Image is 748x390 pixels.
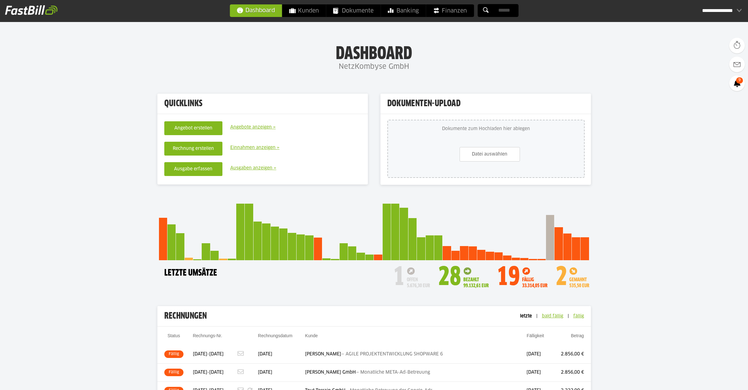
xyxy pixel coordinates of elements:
[555,263,567,292] div: 2
[565,314,572,318] span: |
[463,267,489,289] div: bezahlt 99.132,61 EUR
[183,345,238,364] td: [DATE]-[DATE]
[333,4,374,17] span: Dokumente
[305,345,527,364] td: [PERSON_NAME]
[407,267,430,289] div: offen 5.676,30 EUR
[533,314,541,318] span: |
[230,4,282,17] a: Dashboard
[63,44,685,61] h1: Dashboard
[497,263,520,292] div: 19
[438,263,461,292] div: 28
[305,332,527,345] th: Kunde
[550,345,591,364] td: 2.856,00 €
[164,369,183,376] span: Fällig
[388,4,419,17] span: Banking
[520,314,532,318] span: letzte
[729,75,745,91] a: 9
[426,4,474,17] a: Finanzen
[305,364,527,382] td: [PERSON_NAME] GmbH
[230,164,276,172] a: Ausgaben anzeigen »
[460,147,520,162] a: Datei auswählen
[569,267,589,289] div: gemahnt 535,50 EUR
[282,4,326,17] a: Kunden
[183,332,238,345] th: Rechnungs-Nr.
[542,314,563,318] span: bald fällig
[433,4,467,17] span: Finanzen
[341,352,443,356] span: — AGILE PROJEKTENTWICKLUNG SHOPWARE 6
[164,142,222,156] button: Rechnung erstellen
[326,4,380,17] a: Dokumente
[237,4,275,17] span: Dashboard
[380,94,591,114] h3: Dokumenten-Upload
[356,370,430,375] span: — Monatliche META-Ad-Betreuung
[289,4,319,17] span: Kunden
[164,162,222,176] button: Ausgabe erfassen
[393,263,405,292] div: 1
[183,364,238,382] td: [DATE]-[DATE]
[230,124,276,131] a: Angebote anzeigen »
[157,94,368,114] h3: Quicklinks
[164,121,222,135] button: Angebot erstellen
[381,4,426,17] a: Banking
[157,306,513,326] h3: Rechnungen
[230,144,280,152] a: Einnahmen anzeigen »
[550,332,591,345] th: Betrag
[159,266,217,280] h3: letzte Umsätze
[736,77,743,84] span: 9
[527,345,550,364] td: [DATE]
[157,332,183,345] th: Status
[5,5,57,15] img: fastbill_logo_white.png
[258,332,305,345] th: Rechnungsdatum
[527,364,550,382] td: [DATE]
[388,124,584,134] span: Dokumente zum Hochladen hier ablegen
[522,267,548,289] div: fällig 33.314,05 EUR
[573,314,584,318] span: fällig
[258,364,305,382] td: [DATE]
[258,345,305,364] td: [DATE]
[550,364,591,382] td: 2.856,00 €
[164,350,183,358] span: Fällig
[527,332,550,345] th: Fälligkeit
